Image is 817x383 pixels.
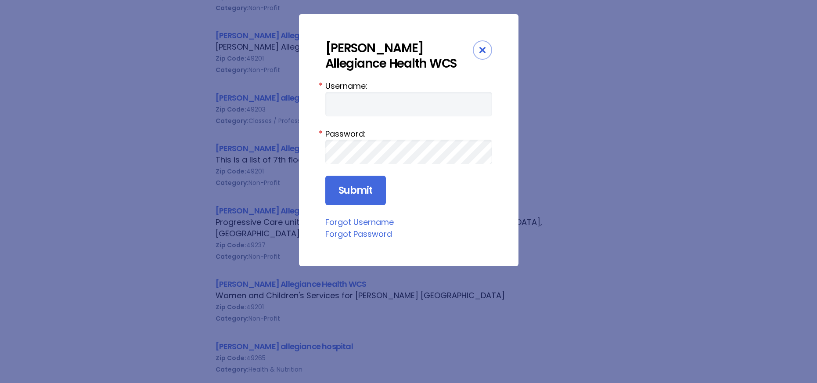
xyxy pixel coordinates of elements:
div: [PERSON_NAME] Allegiance Health WCS [325,40,473,71]
div: Close [473,40,492,60]
label: Username: [325,80,492,92]
input: Submit [325,176,386,206]
label: Password: [325,128,492,140]
a: Forgot Username [325,217,394,228]
a: Forgot Password [325,228,392,239]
